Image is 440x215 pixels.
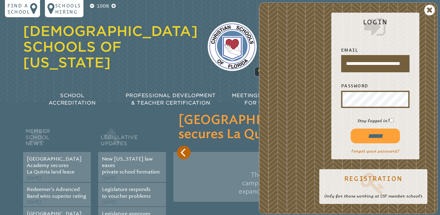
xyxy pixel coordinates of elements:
[102,176,116,181] span: [DATE]
[102,156,160,175] a: New [US_STATE] law easesprivate school formation
[55,2,81,15] p: Schools Hiring
[95,2,110,10] p: 100%
[351,149,399,153] a: Forgot your password?
[27,176,41,181] span: [DATE]
[336,118,414,124] p: Stay logged in?
[98,127,166,152] h2: Legislative Updates
[7,2,30,15] p: Find a school
[178,113,412,141] h3: [GEOGRAPHIC_DATA] secures La Quinta land lease
[232,93,307,106] span: Meetings & Workshops for Educators
[208,22,257,71] img: csf-logo-web-colors.png
[27,200,41,205] span: [DATE]
[27,156,82,175] a: [GEOGRAPHIC_DATA]Academy securesLa Quinta land lease
[49,93,95,106] span: School Accreditation
[23,23,198,70] a: [DEMOGRAPHIC_DATA] Schools of [US_STATE]
[126,93,216,106] span: Professional Development & Teacher Certification
[102,186,151,199] a: Legislature respondsto voucher problems
[324,171,422,196] a: Registration
[180,168,411,198] p: The land is directly adjacent to [GEOGRAPHIC_DATA] campus on [GEOGRAPHIC_DATA]; the aim is to use...
[177,146,191,159] button: Previous
[341,82,410,90] label: Password
[341,46,410,54] label: Email
[27,186,86,199] a: Redeemer’s AdvancedBand wins superior rating
[23,127,91,152] h2: Member School News
[336,18,414,39] h2: Login
[102,200,116,205] span: [DATE]
[324,193,422,199] p: Only for those working at CSF member schools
